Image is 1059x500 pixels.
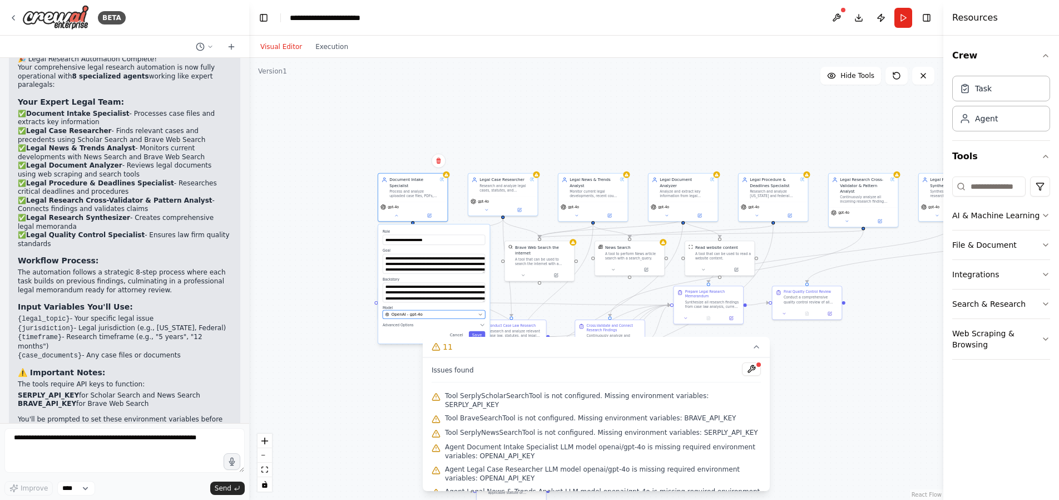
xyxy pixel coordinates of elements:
[392,312,423,317] span: OpenAI - gpt-4o
[952,231,1050,259] button: File & Document
[508,224,596,367] g: Edge from 995e8e8d-4614-4612-9193-b24ee77b400d to 294fcf7b-24fb-4ff2-9b0f-ef752c437a88
[975,83,992,94] div: Task
[445,428,758,437] span: Tool SerplyNewsSearchTool is not configured. Missing environment variables: SERPLY_API_KEY
[695,251,751,260] div: A tool that can be used to read a website content.
[18,400,231,409] li: for Brave Web Search
[98,11,126,24] div: BETA
[952,201,1050,230] button: AI & Machine Learning
[18,315,70,323] code: {legal_topic}
[18,415,231,450] p: You'll be prompted to set these environment variables before running the automation. Even without...
[975,113,998,124] div: Agent
[952,71,1050,140] div: Crew
[258,434,272,448] button: zoom in
[820,67,881,85] button: Hide Tools
[605,251,661,260] div: A tool to perform News article search with a search_query.
[26,161,122,169] strong: Legal Document Analyzer
[795,310,819,317] button: No output available
[469,331,486,339] button: Save
[673,286,744,324] div: Prepare Legal Research MemorandumSynthesize all research findings from case law analysis, current...
[918,173,989,222] div: Legal Research SynthesizerSynthesize all legal research findings into comprehensive, well-organiz...
[508,244,513,249] img: BraveSearchTool
[952,260,1050,289] button: Integrations
[26,197,212,204] strong: Legal Research Cross-Validator & Pattern Analyst
[952,172,1050,369] div: Tools
[570,189,617,198] div: Monitor current legal developments, recent court decisions, and emerging trends in {legal_topic} ...
[18,63,231,90] p: Your comprehensive legal research automation is now fully operational with working like expert pa...
[258,67,287,76] div: Version 1
[72,72,149,80] strong: 8 specialized agents
[721,315,741,321] button: Open in side panel
[476,320,547,354] div: Conduct Case Law ResearchResearch and analyze relevant case law, statutes, and legal precedents f...
[607,230,867,316] g: Edge from 941775be-64d3-4ded-831e-386f33f528e7 to 709db972-1a8c-44cf-8a4f-5a1d3c227b40
[587,323,641,332] div: Cross-Validate and Connect Research Findings
[258,448,272,463] button: zoom out
[256,10,271,26] button: Hide left sidebar
[660,189,707,198] div: Analyze and extract key information from legal documents, contracts, and court filings related to...
[587,334,641,342] div: Continuously analyze and cross-reference all research findings from case law, current development...
[784,295,838,304] div: Conduct a comprehensive quality control review of all research findings and the legal memorandum....
[431,154,446,168] button: Delete node
[18,110,231,249] p: ✅ - Processes case files and extracts key information ✅ - Finds relevant cases and precedents usi...
[648,302,670,342] g: Edge from 709db972-1a8c-44cf-8a4f-5a1d3c227b40 to b260a06c-7b9e-48d4-8eeb-da77d2a4bff7
[378,173,448,222] div: Document Intake SpecialistProcess and analyze uploaded case files, PDFs, text documents, and othe...
[18,352,82,360] code: {case_documents}
[864,218,895,224] button: Open in side panel
[18,268,231,295] p: The automation follows a strategic 8-step process where each task builds on previous findings, cu...
[680,219,723,237] g: Edge from 5354820f-9c4c-4d4c-a3f2-fdd0144409c7 to b49162a1-e280-4e6d-9f40-69ef879f8428
[413,212,445,219] button: Open in side panel
[500,219,514,316] g: Edge from ef8e431e-a37c-482f-b7b6-cabd98032da4 to a11f5b01-31c9-4bf9-97dd-c21127b82da3
[537,230,866,237] g: Edge from 941775be-64d3-4ded-831e-386f33f528e7 to f0da11fe-a2ca-465f-83d0-5af5200f8457
[508,224,776,468] g: Edge from d4124f17-a3e3-45ab-a10f-7babc678f0e8 to b31387e4-c16a-47a0-8016-0bc54193f65b
[18,256,98,265] strong: Workflow Process:
[451,300,670,308] g: Edge from 7bea48c0-1231-479b-8571-07d917a61d52 to b260a06c-7b9e-48d4-8eeb-da77d2a4bff7
[210,482,245,495] button: Send
[750,189,798,198] div: Research and analyze [US_STATE] and federal court procedures, statute of limitations, filing dead...
[468,173,538,216] div: Legal Case ResearcherResearch and analyze legal cases, statutes, and precedents related to {legal...
[658,205,669,209] span: gpt-4o
[258,463,272,477] button: fit view
[18,351,231,361] li: - Any case files or documents
[660,177,707,188] div: Legal Document Analyzer
[595,241,665,276] div: SerplyNewsSearchToolNews SearchA tool to perform News article search with a search_query.
[26,127,112,135] strong: Legal Case Researcher
[18,368,105,377] strong: ⚠️ Important Notes:
[18,391,231,400] li: for Scholar Search and News Search
[447,331,467,339] button: Cancel
[952,319,1050,359] button: Web Scraping & Browsing
[508,219,686,418] g: Edge from 5354820f-9c4c-4d4c-a3f2-fdd0144409c7 to d1d401a1-96f5-4f88-a3d2-b7bedbd51ba5
[290,12,390,23] nav: breadcrumb
[383,323,413,327] span: Advanced Options
[685,290,740,298] div: Prepare Legal Research Memorandum
[503,207,535,213] button: Open in side panel
[515,257,571,266] div: A tool that can be used to search the internet with a search_query.
[500,219,542,237] g: Edge from ef8e431e-a37c-482f-b7b6-cabd98032da4 to f0da11fe-a2ca-465f-83d0-5af5200f8457
[689,244,693,249] img: ScrapeWebsiteTool
[22,5,89,30] img: Logo
[828,173,899,228] div: Legal Research Cross-Validator & Pattern AnalystContinuously analyze all incoming research findin...
[488,329,542,338] div: Research and analyze relevant case law, statutes, and legal precedents for {legal_topic}. Focus o...
[443,341,453,352] span: 11
[479,184,527,193] div: Research and analyze legal cases, statutes, and precedents related to {legal_topic}, providing co...
[840,195,888,204] div: Continuously analyze all incoming research findings, identify critical connections and patterns, ...
[685,300,740,309] div: Synthesize all research findings from case law analysis, current legal developments, and document...
[930,189,978,198] div: Synthesize all legal research findings into comprehensive, well-organized legal memoranda and rep...
[840,177,888,194] div: Legal Research Cross-Validator & Pattern Analyst
[593,212,625,219] button: Open in side panel
[26,110,130,117] strong: Document Intake Specialist
[26,179,174,187] strong: Legal Procedure & Deadlines Specialist
[952,11,998,24] h4: Resources
[488,323,536,328] div: Conduct Case Law Research
[630,266,662,273] button: Open in side panel
[18,391,79,399] strong: SERPLY_API_KEY
[804,224,1046,282] g: Edge from 08f21b78-ed0c-4711-82d9-180111e12bb2 to 52016a8b-c90f-4597-b6ee-9f2138277f33
[919,10,934,26] button: Hide right sidebar
[258,434,272,492] div: React Flow controls
[383,277,485,282] label: Backstory
[515,244,571,256] div: Brave Web Search the internet
[18,324,231,334] li: - Legal jurisdiction (e.g., [US_STATE], Federal)
[488,486,542,495] div: Research and analyze all applicable statute of limitations, filing deadlines, procedural requirem...
[445,465,761,483] span: Agent Legal Case Researcher LLM model openai/gpt-4o is missing required environment variables: OP...
[389,177,437,188] div: Document Intake Specialist
[21,484,48,493] span: Improve
[18,334,62,341] code: {timeframe}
